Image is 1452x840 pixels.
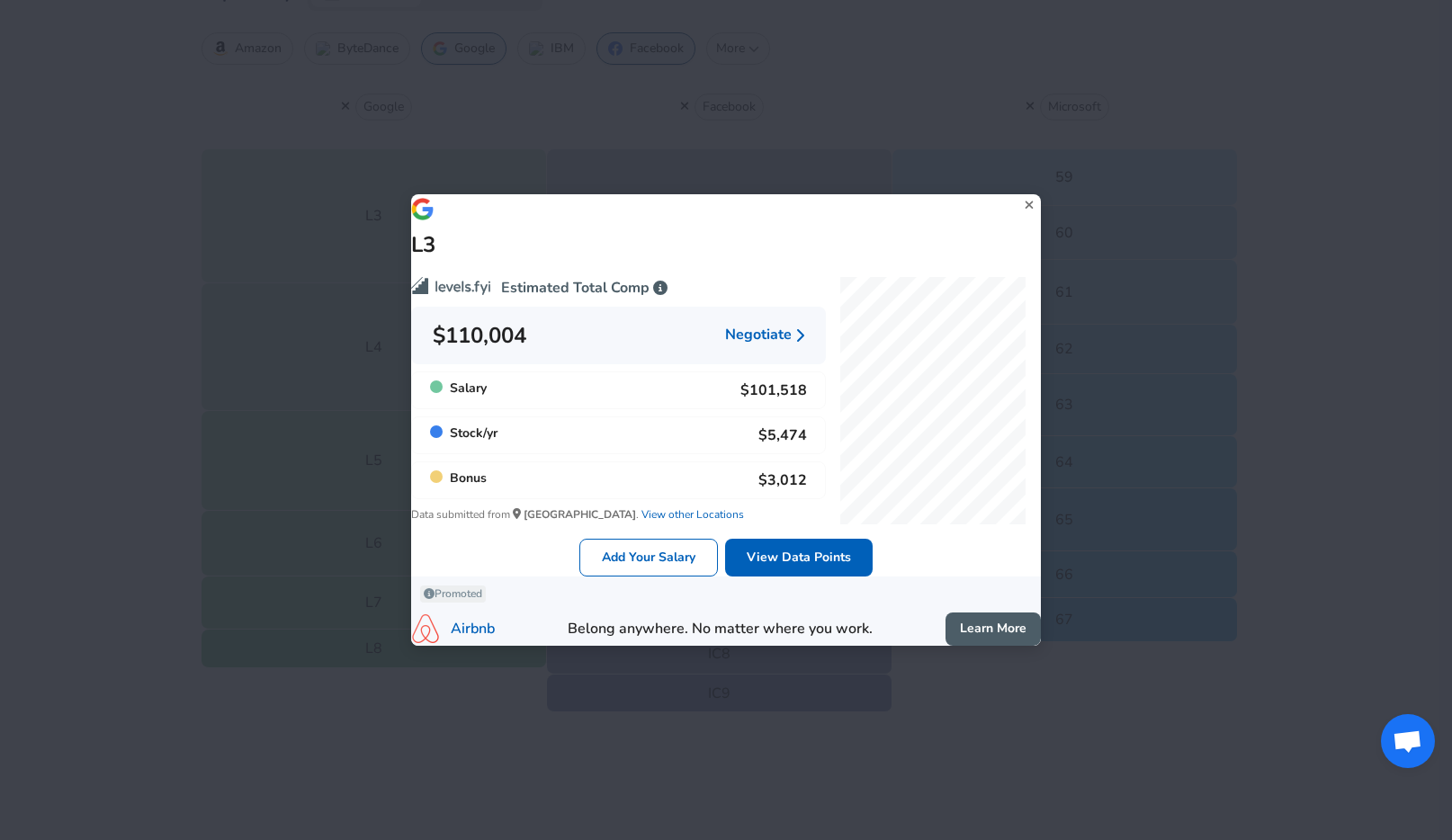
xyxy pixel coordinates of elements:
[411,614,440,643] img: airbnblogo.png
[411,230,435,259] h1: L3
[411,198,434,220] img: Google Icon
[758,469,807,491] p: $3,012
[524,507,636,522] strong: [GEOGRAPHIC_DATA]
[411,506,826,524] span: Data submitted from .
[430,380,487,401] span: Salary
[946,612,1041,646] a: Learn More
[740,380,807,401] p: $101,518
[579,539,718,577] a: Add Your Salary
[420,585,486,603] a: Promoted
[433,321,526,350] div: $110,004
[411,277,826,299] p: Estimated Total Comp
[568,618,873,639] p: Belong anywhere. No matter where you work.
[725,321,804,350] a: Negotiate
[758,424,807,446] p: $5,474
[411,614,495,643] a: Airbnb
[430,469,487,491] span: Bonus
[411,277,497,295] img: Levels.fyi logo
[430,424,497,446] span: Stock / yr
[639,507,744,522] a: View other Locations
[1381,714,1435,768] div: Open chat
[451,618,495,639] p: Airbnb
[725,539,873,577] a: View Data Points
